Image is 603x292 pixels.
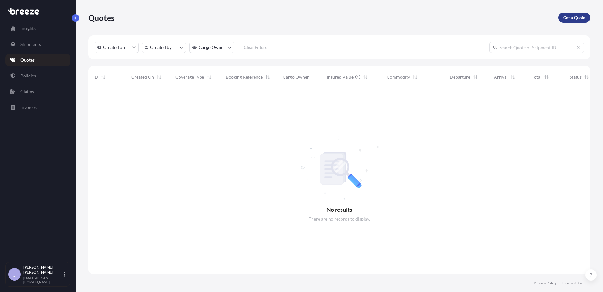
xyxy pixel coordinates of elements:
[361,73,369,81] button: Sort
[95,42,139,53] button: createdOn Filter options
[226,74,263,80] span: Booking Reference
[283,74,309,80] span: Cargo Owner
[570,74,582,80] span: Status
[20,57,35,63] p: Quotes
[23,265,62,275] p: [PERSON_NAME] [PERSON_NAME]
[199,44,225,51] p: Cargo Owner
[20,88,34,95] p: Claims
[327,74,354,80] span: Insured Value
[583,73,590,81] button: Sort
[103,44,125,51] p: Created on
[471,73,479,81] button: Sort
[20,25,36,32] p: Insights
[5,22,70,35] a: Insights
[562,281,583,286] a: Terms of Use
[558,13,590,23] a: Get a Quote
[20,73,36,79] p: Policies
[150,44,172,51] p: Created by
[534,281,557,286] a: Privacy Policy
[494,74,508,80] span: Arrival
[563,15,585,21] p: Get a Quote
[532,74,542,80] span: Total
[5,38,70,51] a: Shipments
[244,44,267,51] p: Clear Filters
[23,276,62,284] p: [EMAIL_ADDRESS][DOMAIN_NAME]
[387,74,410,80] span: Commodity
[411,73,419,81] button: Sort
[264,73,272,81] button: Sort
[88,13,114,23] p: Quotes
[189,42,234,53] button: cargoOwner Filter options
[237,42,273,52] button: Clear Filters
[5,101,70,114] a: Invoices
[20,41,41,47] p: Shipments
[155,73,163,81] button: Sort
[509,73,517,81] button: Sort
[450,74,470,80] span: Departure
[205,73,213,81] button: Sort
[5,70,70,82] a: Policies
[131,74,154,80] span: Created On
[543,73,550,81] button: Sort
[5,85,70,98] a: Claims
[93,74,98,80] span: ID
[20,104,37,111] p: Invoices
[13,271,16,277] span: J
[489,42,584,53] input: Search Quote or Shipment ID...
[142,42,186,53] button: createdBy Filter options
[99,73,107,81] button: Sort
[5,54,70,66] a: Quotes
[175,74,204,80] span: Coverage Type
